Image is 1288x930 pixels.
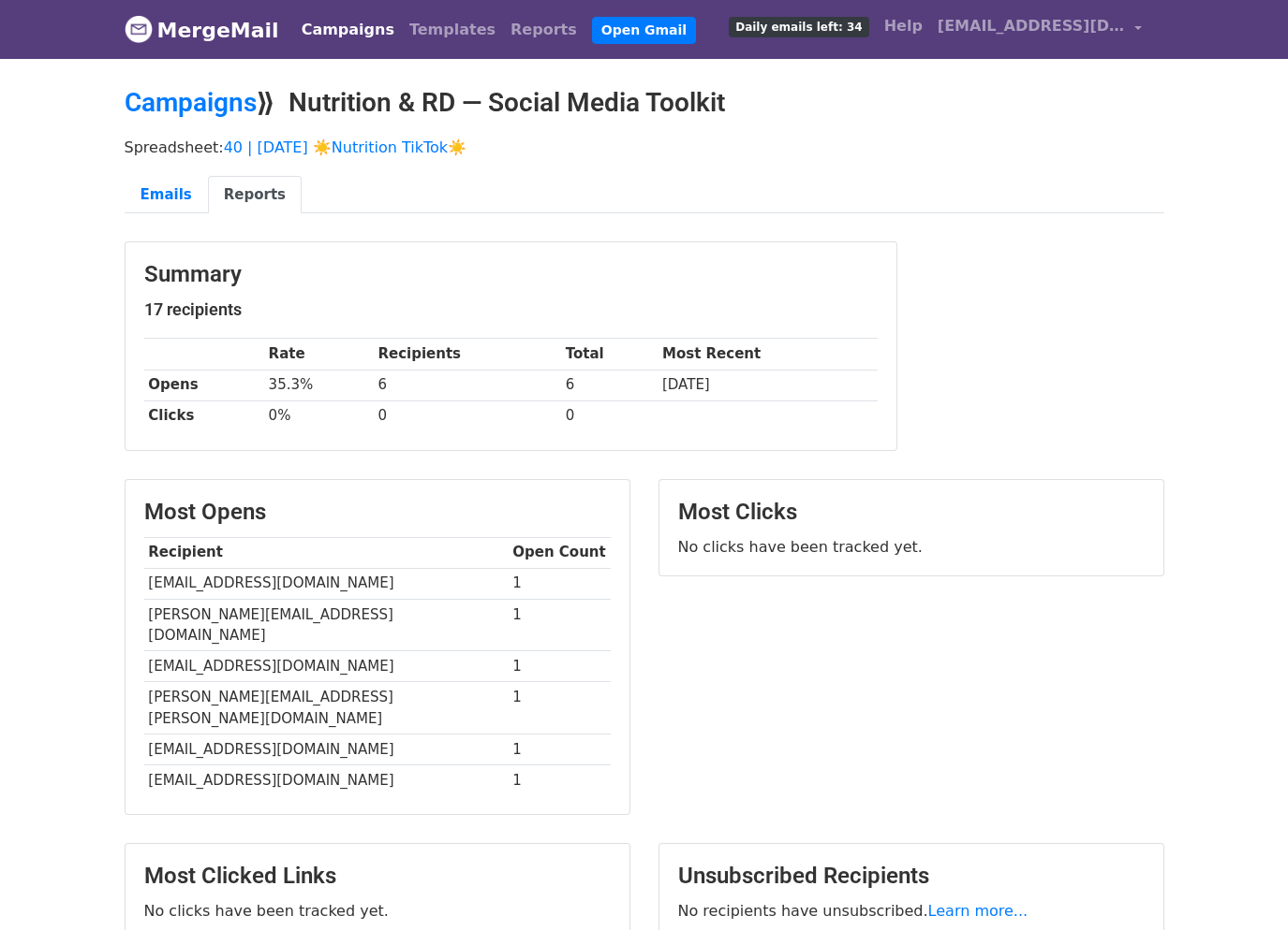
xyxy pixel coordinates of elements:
h3: Most Clicks [678,499,1145,526]
p: No clicks have been tracked yet. [678,537,1145,557]
th: Clicks [144,400,264,431]
a: 40 | [DATE] ☀️Nutrition TikTok☀️ [224,138,466,156]
h3: Summary [144,261,878,288]
span: [EMAIL_ADDRESS][DOMAIN_NAME] [938,15,1125,37]
a: Learn more... [928,902,1029,920]
th: Open Count [509,537,611,568]
td: 6 [374,370,561,400]
a: [EMAIL_ADDRESS][DOMAIN_NAME] [930,7,1149,51]
td: 1 [509,734,611,765]
a: Emails [125,176,208,214]
a: Reports [503,11,585,49]
a: Campaigns [294,11,402,49]
td: 0 [561,400,658,431]
th: Opens [144,370,264,400]
a: MergeMail [125,10,279,50]
h3: Most Clicked Links [144,863,611,890]
td: [DATE] [658,370,877,400]
td: [EMAIL_ADDRESS][DOMAIN_NAME] [144,765,509,796]
td: [PERSON_NAME][EMAIL_ADDRESS][PERSON_NAME][DOMAIN_NAME] [144,682,509,734]
h2: ⟫ Nutrition & RD — Social Media Toolkit [125,87,1164,119]
a: Campaigns [125,87,257,118]
td: 1 [509,568,611,599]
p: No clicks have been tracked yet. [144,901,611,921]
a: Templates [402,11,503,49]
td: 0 [374,400,561,431]
td: 1 [509,651,611,682]
td: 1 [509,682,611,734]
h3: Most Opens [144,499,611,526]
th: Total [561,339,658,370]
a: Daily emails left: 34 [721,7,876,45]
a: Help [877,7,930,45]
h3: Unsubscribed Recipients [678,863,1145,890]
h5: 17 recipients [144,299,878,320]
td: 6 [561,370,658,400]
td: [EMAIL_ADDRESS][DOMAIN_NAME] [144,734,509,765]
td: 0% [264,400,374,431]
td: [EMAIL_ADDRESS][DOMAIN_NAME] [144,651,509,682]
p: No recipients have unsubscribed. [678,901,1145,921]
th: Recipient [144,537,509,568]
th: Recipients [374,339,561,370]
p: Spreadsheet: [125,138,1164,157]
th: Most Recent [658,339,877,370]
span: Daily emails left: 34 [729,17,868,37]
th: Rate [264,339,374,370]
a: Open Gmail [592,17,696,44]
td: [EMAIL_ADDRESS][DOMAIN_NAME] [144,568,509,599]
td: 1 [509,599,611,651]
td: 1 [509,765,611,796]
img: MergeMail logo [125,15,153,43]
td: 35.3% [264,370,374,400]
a: Reports [208,176,302,214]
td: [PERSON_NAME][EMAIL_ADDRESS][DOMAIN_NAME] [144,599,509,651]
